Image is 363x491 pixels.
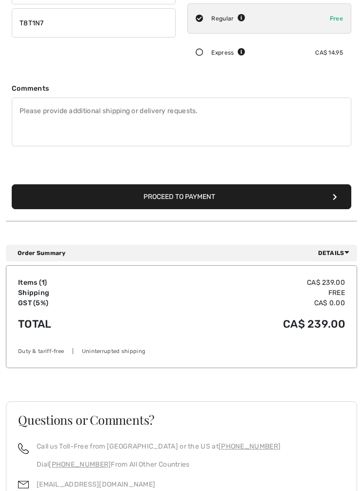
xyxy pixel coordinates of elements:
h3: Questions or Comments? [18,413,345,426]
img: email [18,479,29,490]
button: Proceed to Payment [12,184,351,209]
div: Comments [12,83,351,94]
td: Free [133,288,345,298]
div: Regular [211,14,245,23]
span: 1 [41,278,44,287]
td: Total [18,308,133,340]
a: [EMAIL_ADDRESS][DOMAIN_NAME] [37,480,155,489]
a: [PHONE_NUMBER] [219,442,281,451]
a: [PHONE_NUMBER] [49,460,111,469]
td: CA$ 239.00 [133,277,345,288]
div: Duty & tariff-free | Uninterrupted shipping [18,348,345,356]
span: Free [330,15,343,22]
p: Dial From All Other Countries [37,459,281,470]
p: Call us Toll-Free from [GEOGRAPHIC_DATA] or the US at [37,441,281,452]
td: CA$ 0.00 [133,298,345,308]
input: Zip/Postal Code [12,8,176,38]
div: CA$ 14.95 [315,48,343,57]
td: Shipping [18,288,133,298]
span: Details [318,249,353,257]
div: Express [211,48,245,57]
img: call [18,443,29,454]
td: CA$ 239.00 [133,308,345,340]
td: GST (5%) [18,298,133,308]
div: Order Summary [18,249,353,257]
td: Items ( ) [18,277,133,288]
